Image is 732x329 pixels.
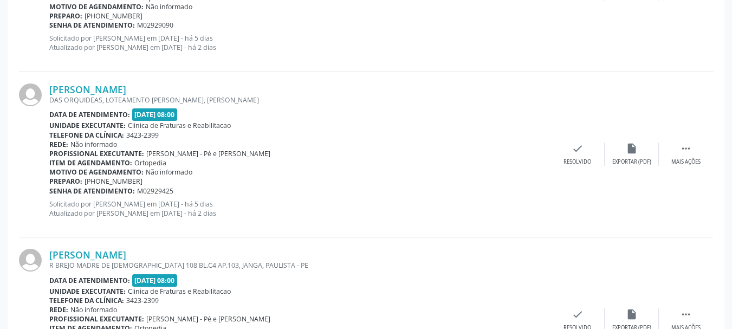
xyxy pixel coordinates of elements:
[563,158,591,166] div: Resolvido
[49,83,126,95] a: [PERSON_NAME]
[49,296,124,305] b: Telefone da clínica:
[128,287,231,296] span: Clinica de Fraturas e Reabilitacao
[49,34,550,52] p: Solicitado por [PERSON_NAME] em [DATE] - há 5 dias Atualizado por [PERSON_NAME] em [DATE] - há 2 ...
[146,314,270,324] span: [PERSON_NAME] - Pé e [PERSON_NAME]
[19,249,42,272] img: img
[49,95,550,105] div: DAS ORQUIDEAS, LOTEAMENTO [PERSON_NAME], [PERSON_NAME]
[70,305,117,314] span: Não informado
[49,140,68,149] b: Rede:
[132,274,178,287] span: [DATE] 08:00
[49,199,550,218] p: Solicitado por [PERSON_NAME] em [DATE] - há 5 dias Atualizado por [PERSON_NAME] em [DATE] - há 2 ...
[49,121,126,130] b: Unidade executante:
[626,143,638,154] i: insert_drive_file
[671,158,701,166] div: Mais ações
[49,110,130,119] b: Data de atendimento:
[49,305,68,314] b: Rede:
[49,261,550,270] div: R BREJO MADRE DE [DEMOGRAPHIC_DATA] 108 BL.C4 AP.103, JANGA, PAULISTA - PE
[132,108,178,121] span: [DATE] 08:00
[85,177,142,186] span: [PHONE_NUMBER]
[49,186,135,196] b: Senha de atendimento:
[612,158,651,166] div: Exportar (PDF)
[126,296,159,305] span: 3423-2399
[85,11,142,21] span: [PHONE_NUMBER]
[19,83,42,106] img: img
[49,167,144,177] b: Motivo de agendamento:
[137,21,173,30] span: M02929090
[49,11,82,21] b: Preparo:
[49,21,135,30] b: Senha de atendimento:
[626,308,638,320] i: insert_drive_file
[134,158,166,167] span: Ortopedia
[49,2,144,11] b: Motivo de agendamento:
[680,308,692,320] i: 
[49,149,144,158] b: Profissional executante:
[49,131,124,140] b: Telefone da clínica:
[572,143,584,154] i: check
[126,131,159,140] span: 3423-2399
[137,186,173,196] span: M02929425
[49,314,144,324] b: Profissional executante:
[70,140,117,149] span: Não informado
[680,143,692,154] i: 
[49,276,130,285] b: Data de atendimento:
[49,158,132,167] b: Item de agendamento:
[146,149,270,158] span: [PERSON_NAME] - Pé e [PERSON_NAME]
[146,2,192,11] span: Não informado
[146,167,192,177] span: Não informado
[49,287,126,296] b: Unidade executante:
[572,308,584,320] i: check
[49,249,126,261] a: [PERSON_NAME]
[128,121,231,130] span: Clinica de Fraturas e Reabilitacao
[49,177,82,186] b: Preparo:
